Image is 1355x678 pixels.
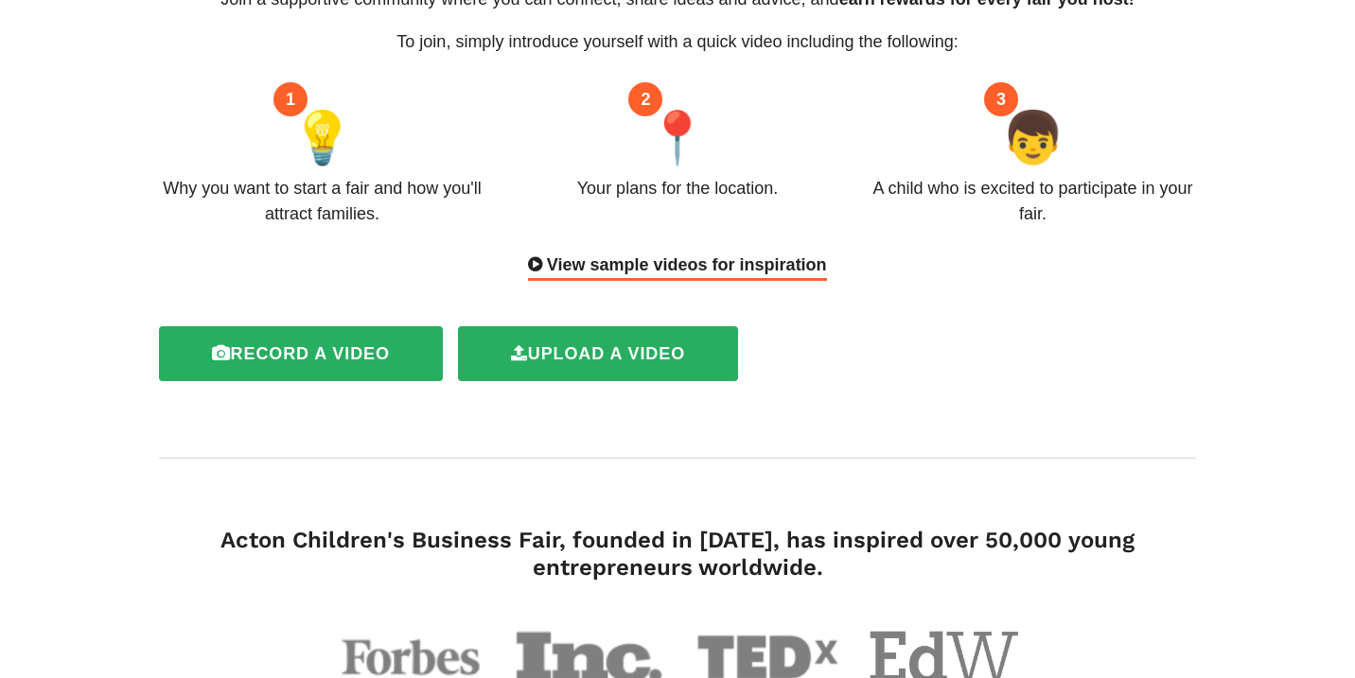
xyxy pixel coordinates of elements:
div: View sample videos for inspiration [528,252,826,281]
span: 💡 [290,99,354,176]
div: A child who is excited to participate in your fair. [870,176,1197,227]
label: Record a video [159,326,443,381]
h4: Acton Children's Business Fair, founded in [DATE], has inspired over 50,000 young entrepreneurs w... [159,527,1197,581]
span: 📍 [645,99,709,176]
div: 2 [628,82,662,116]
div: Why you want to start a fair and how you'll attract families. [159,176,486,227]
div: 3 [984,82,1018,116]
label: Upload a video [458,326,738,381]
p: To join, simply introduce yourself with a quick video including the following: [159,29,1197,55]
div: Your plans for the location. [577,176,778,201]
span: 👦 [1001,99,1065,176]
div: 1 [273,82,308,116]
